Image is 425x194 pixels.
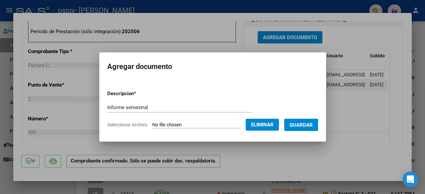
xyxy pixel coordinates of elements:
[107,122,147,127] span: Seleccionar Archivo
[246,119,279,131] button: Eliminar
[107,60,318,73] h2: Agregar documento
[284,119,318,131] button: Guardar
[107,90,171,97] p: Descripcion
[402,171,418,187] div: Open Intercom Messenger
[251,122,274,128] span: Eliminar
[290,122,313,128] span: Guardar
